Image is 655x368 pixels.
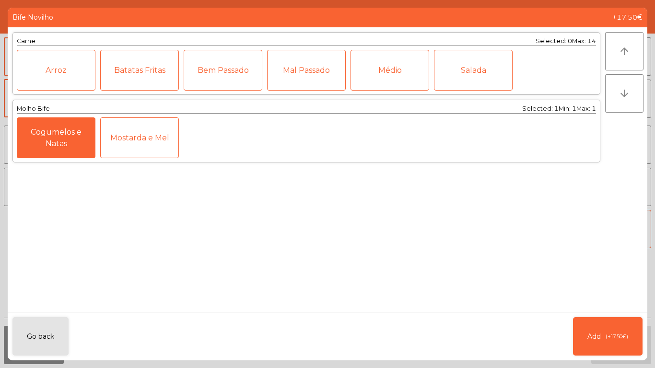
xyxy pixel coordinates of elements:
div: Mal Passado [267,50,346,91]
span: Max: 1 [576,105,596,112]
div: Cogumelos e Natas [17,117,95,158]
span: Selected: 1 [522,105,559,112]
div: Carne [17,36,35,46]
span: Max: 14 [572,37,596,45]
span: Bife Novilho [12,12,53,23]
span: Selected: 0 [536,37,572,45]
div: Arroz [17,50,95,91]
button: Add(+17.50€) [573,317,643,356]
span: +17.50€ [612,12,643,23]
div: Molho Bife [17,104,50,113]
span: Add [587,332,601,342]
div: Bem Passado [184,50,262,91]
div: Batatas Fritas [100,50,179,91]
i: arrow_downward [619,88,630,99]
span: (+17.50€) [606,333,628,341]
div: Mostarda e Mel [100,117,179,158]
button: arrow_downward [605,74,643,113]
button: arrow_upward [605,32,643,70]
span: Min: 1 [559,105,576,112]
div: Médio [351,50,429,91]
button: Go back [12,317,69,356]
i: arrow_upward [619,46,630,57]
div: Salada [434,50,513,91]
